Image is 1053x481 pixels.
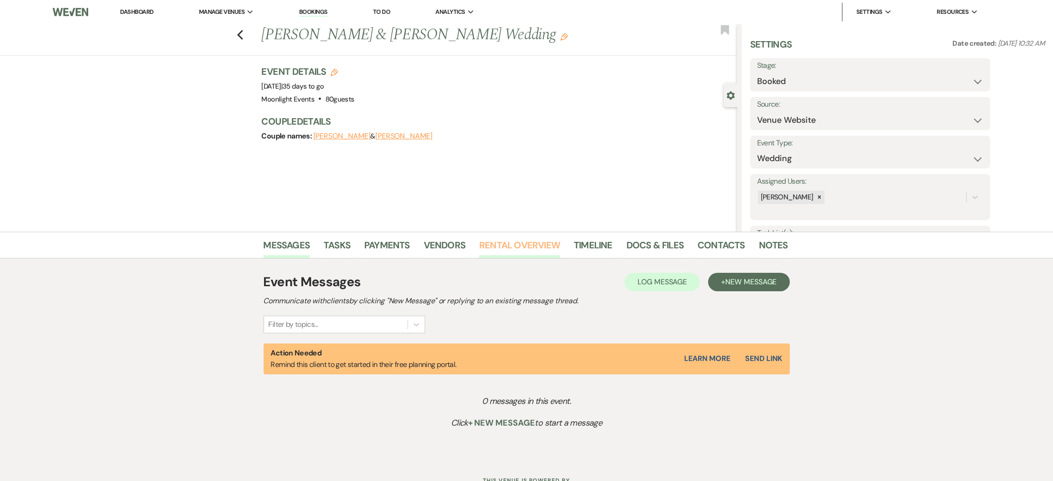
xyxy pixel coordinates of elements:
label: Source: [757,98,983,111]
div: [PERSON_NAME] [758,191,815,204]
span: 80 guests [325,95,355,104]
h3: Settings [750,38,792,58]
a: Vendors [424,238,465,258]
button: +New Message [708,273,789,291]
label: Stage: [757,59,983,72]
div: Filter by topics... [269,319,318,330]
h3: Couple Details [262,115,728,128]
span: + New Message [468,417,535,428]
span: Settings [856,7,883,17]
strong: Action Needed [271,348,322,358]
span: Couple names: [262,131,313,141]
p: Remind this client to get started in their free planning portal. [271,347,457,371]
a: Rental Overview [479,238,560,258]
a: Contacts [698,238,745,258]
span: Date created: [953,39,998,48]
span: Manage Venues [199,7,245,17]
button: Send Link [745,355,782,362]
button: Log Message [625,273,700,291]
a: Dashboard [120,8,153,16]
a: Bookings [299,8,328,17]
span: & [313,132,433,141]
p: 0 messages in this event. [284,395,769,408]
img: Weven Logo [53,2,88,22]
h1: [PERSON_NAME] & [PERSON_NAME] Wedding [262,24,638,46]
a: Messages [264,238,310,258]
button: Edit [560,32,568,41]
h3: Event Details [262,65,355,78]
a: Payments [364,238,410,258]
span: | [281,82,324,91]
a: Timeline [574,238,613,258]
span: 35 days to go [283,82,324,91]
span: Resources [937,7,969,17]
label: Assigned Users: [757,175,983,188]
span: Moonlight Events [262,95,315,104]
button: [PERSON_NAME] [313,132,371,140]
a: Notes [759,238,788,258]
label: Event Type: [757,137,983,150]
a: Tasks [324,238,350,258]
label: Task List(s): [757,227,983,240]
span: Analytics [436,7,465,17]
span: Log Message [638,277,687,287]
h1: Event Messages [264,272,361,292]
span: [DATE] 10:32 AM [998,39,1045,48]
p: Click to start a message [284,416,769,430]
span: New Message [725,277,776,287]
a: Docs & Files [626,238,684,258]
span: [DATE] [262,82,324,91]
a: Learn More [684,353,730,364]
button: Close lead details [727,90,735,99]
button: [PERSON_NAME] [375,132,433,140]
h2: Communicate with clients by clicking "New Message" or replying to an existing message thread. [264,295,790,307]
a: To Do [373,8,390,16]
